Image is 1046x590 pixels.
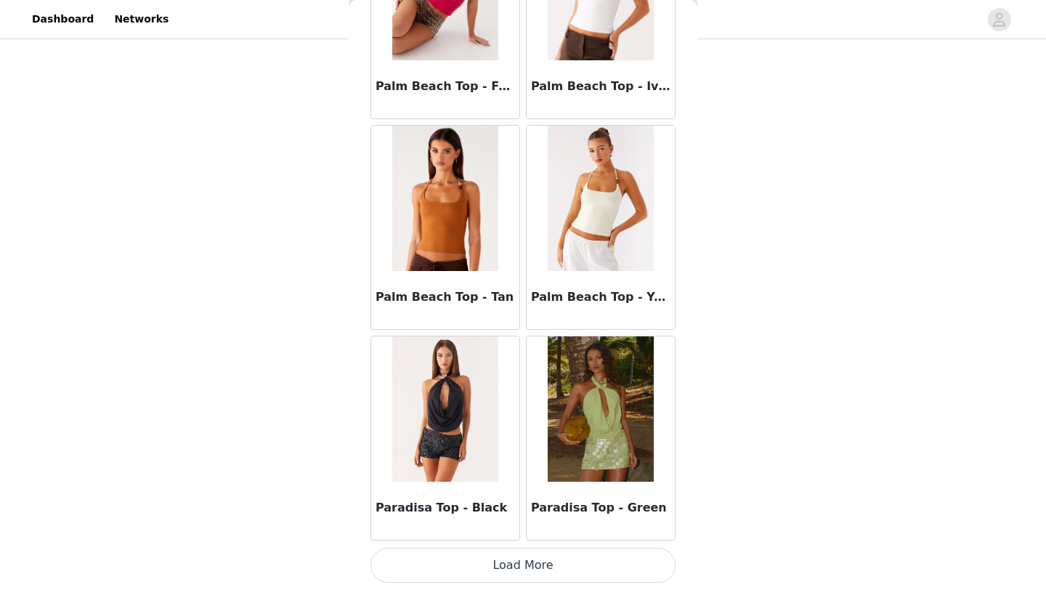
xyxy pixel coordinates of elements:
div: avatar [992,8,1006,31]
h3: Palm Beach Top - Ivory [531,78,670,95]
h3: Palm Beach Top - Yellow [531,288,670,306]
h3: Paradisa Top - Green [531,499,670,517]
img: Paradisa Top - Black [392,336,498,482]
h3: Paradisa Top - Black [376,499,515,517]
a: Dashboard [23,3,102,36]
img: Palm Beach Top - Tan [392,126,498,271]
img: Palm Beach Top - Yellow [548,126,653,271]
h3: Palm Beach Top - Tan [376,288,515,306]
img: Paradisa Top - Green [548,336,653,482]
h3: Palm Beach Top - Fuchsia [376,78,515,95]
button: Load More [370,548,676,583]
a: Networks [105,3,177,36]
